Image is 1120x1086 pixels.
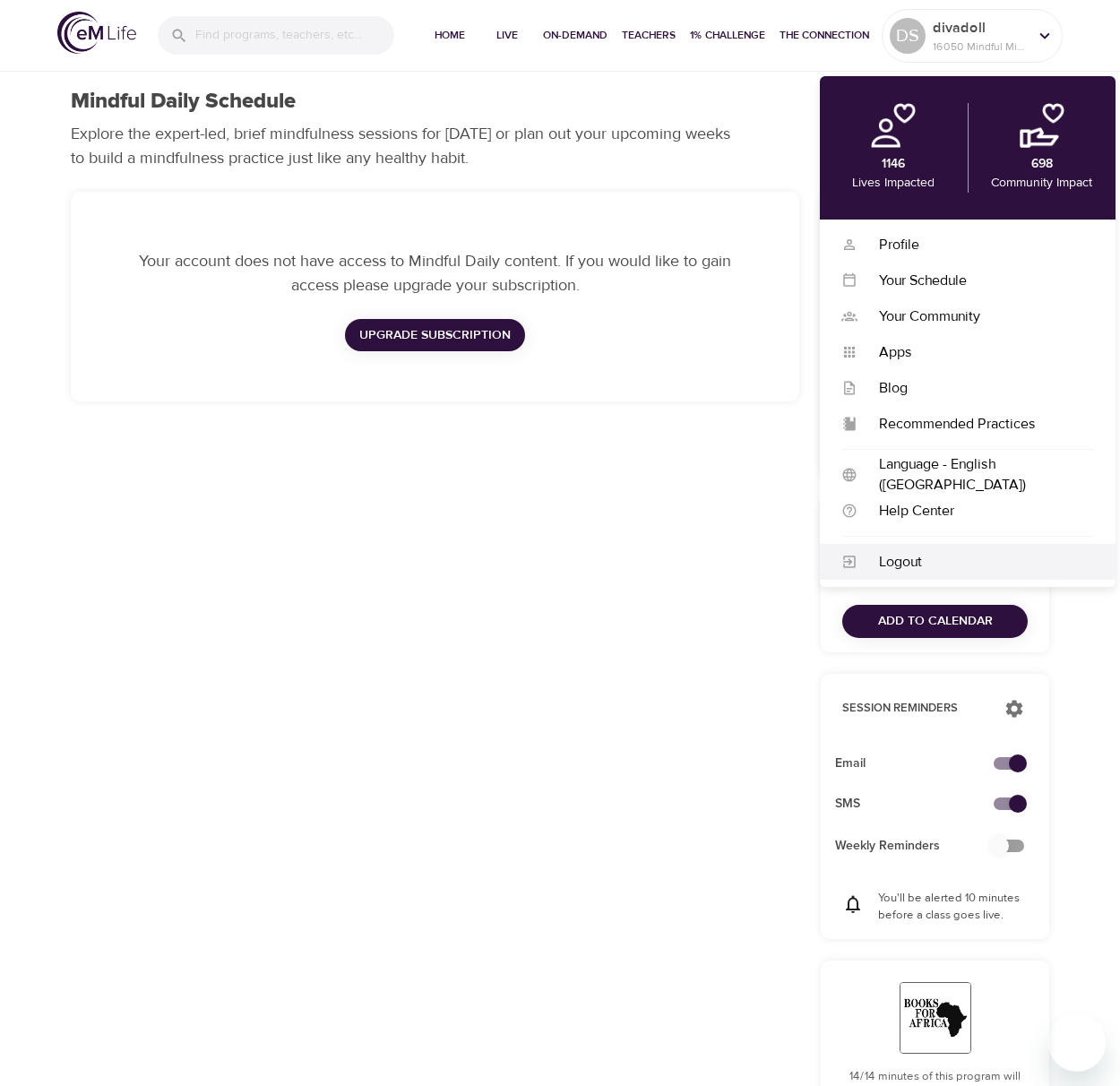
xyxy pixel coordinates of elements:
h1: Mindful Daily Schedule [71,89,296,115]
span: Weekly Reminders [835,837,1006,856]
div: Blog [857,378,1094,399]
p: Lives Impacted [852,174,935,193]
img: personal.png [871,103,916,148]
img: community.png [1020,103,1064,148]
span: Upgrade Subscription [359,324,511,347]
p: divadoll [933,17,1028,39]
span: Live [486,26,529,45]
div: Profile [857,235,1094,255]
div: Recommended Practices [857,414,1094,435]
div: Your Community [857,306,1094,327]
p: Your account does not have access to Mindful Daily content. If you would like to gain access plea... [128,249,742,297]
div: Help Center [857,501,1094,521]
iframe: Button to launch messaging window [1048,1014,1106,1072]
span: Home [428,26,471,45]
p: Explore the expert-led, brief mindfulness sessions for [DATE] or plan out your upcoming weeks to ... [71,122,743,170]
div: Logout [857,552,1094,573]
p: Session Reminders [842,700,986,718]
span: Teachers [622,26,676,45]
span: On-Demand [543,26,607,45]
p: 16050 Mindful Minutes [933,39,1028,55]
p: Community Impact [991,174,1092,193]
span: Add to Calendar [878,610,993,633]
span: The Connection [780,26,869,45]
span: 1% Challenge [690,26,765,45]
p: 1146 [882,155,905,174]
div: Language - English ([GEOGRAPHIC_DATA]) [857,454,1094,496]
p: 698 [1031,155,1053,174]
div: DS [890,18,926,54]
span: Email [835,754,1006,773]
div: Apps [857,342,1094,363]
input: Find programs, teachers, etc... [195,16,394,55]
button: Add to Calendar [842,605,1028,638]
div: Your Schedule [857,271,1094,291]
span: SMS [835,795,1006,814]
img: logo [57,12,136,54]
p: You'll be alerted 10 minutes before a class goes live. [878,890,1028,925]
button: Upgrade Subscription [345,319,525,352]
